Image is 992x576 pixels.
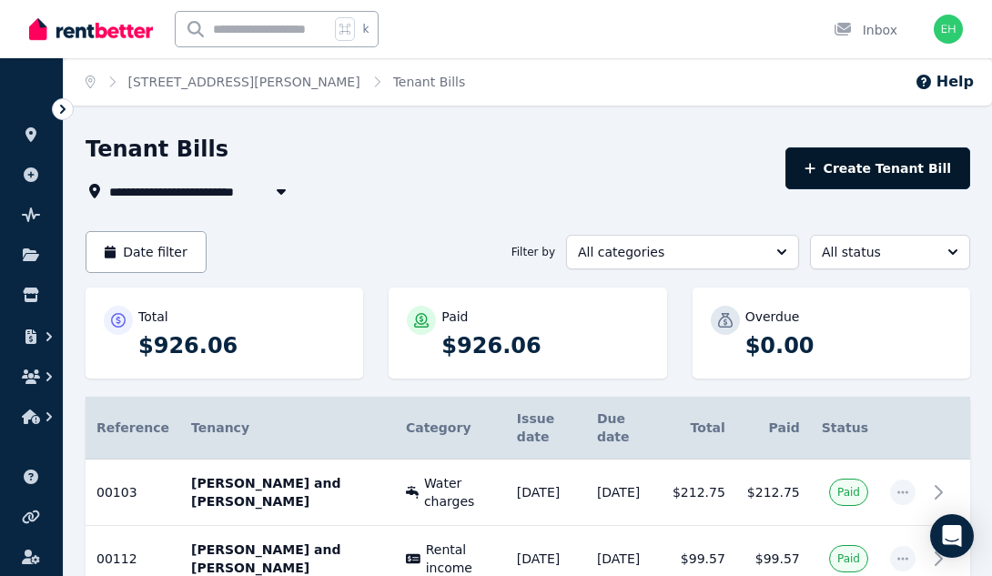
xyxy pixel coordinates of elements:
p: $0.00 [745,331,952,360]
a: Tenant Bills [393,75,466,89]
td: $212.75 [662,460,736,526]
th: Issue date [506,397,586,460]
span: Paid [837,551,860,566]
nav: Breadcrumb [64,58,487,106]
span: k [362,22,369,36]
button: Help [915,71,974,93]
td: [DATE] [506,460,586,526]
span: Paid [837,485,860,500]
p: Paid [441,308,468,326]
th: Tenancy [180,397,395,460]
img: Emilien and Lauren [934,15,963,44]
img: RentBetter [29,15,153,43]
button: All categories [566,235,799,269]
span: Reference [96,420,169,435]
th: Paid [736,397,811,460]
h1: Tenant Bills [86,135,228,164]
th: Total [662,397,736,460]
button: Date filter [86,231,207,273]
th: Category [395,397,506,460]
p: Overdue [745,308,800,326]
span: All status [822,243,933,261]
p: $926.06 [441,331,648,360]
button: All status [810,235,970,269]
span: Water charges [424,474,495,510]
a: [STREET_ADDRESS][PERSON_NAME] [128,75,360,89]
p: Total [138,308,168,326]
p: $926.06 [138,331,345,360]
span: Filter by [511,245,555,259]
p: [PERSON_NAME] and [PERSON_NAME] [191,474,384,510]
td: [DATE] [586,460,662,526]
div: Inbox [834,21,897,39]
button: Create Tenant Bill [785,147,970,189]
div: Open Intercom Messenger [930,514,974,558]
th: Due date [586,397,662,460]
span: 00103 [96,485,137,500]
td: $212.75 [736,460,811,526]
th: Status [811,397,879,460]
span: All categories [578,243,762,261]
span: 00112 [96,551,137,566]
